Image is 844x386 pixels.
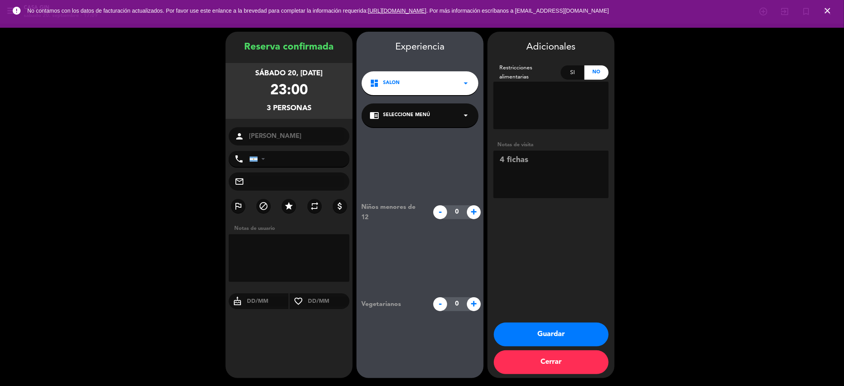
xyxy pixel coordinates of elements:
[467,297,481,311] span: +
[235,177,244,186] i: mail_outline
[493,141,609,149] div: Notas de visita
[12,6,21,15] i: error
[823,6,832,15] i: close
[383,79,400,87] span: SALON
[494,350,609,374] button: Cerrar
[246,296,288,306] input: DD/MM
[235,132,244,141] i: person
[493,40,609,55] div: Adicionales
[267,103,311,114] div: 3 personas
[307,296,349,306] input: DD/MM
[229,296,246,306] i: cake
[427,8,609,14] a: . Por más información escríbanos a [EMAIL_ADDRESS][DOMAIN_NAME]
[433,205,447,219] span: -
[355,299,429,310] div: Vegetarianos
[233,201,243,211] i: outlined_flag
[368,8,427,14] a: [URL][DOMAIN_NAME]
[256,68,323,79] div: sábado 20, [DATE]
[310,201,319,211] i: repeat
[226,40,353,55] div: Reserva confirmada
[290,296,307,306] i: favorite_border
[461,78,470,88] i: arrow_drop_down
[561,65,585,80] div: Si
[461,111,470,120] i: arrow_drop_down
[230,224,353,233] div: Notas de usuario
[27,8,609,14] span: No contamos con los datos de facturación actualizados. Por favor use este enlance a la brevedad p...
[335,201,345,211] i: attach_money
[370,78,379,88] i: dashboard
[355,202,429,223] div: Niños menores de 12
[493,63,561,82] div: Restricciones alimentarias
[357,40,484,55] div: Experiencia
[259,201,268,211] i: block
[370,111,379,120] i: chrome_reader_mode
[584,65,609,80] div: No
[433,297,447,311] span: -
[467,205,481,219] span: +
[383,111,430,119] span: Seleccione Menú
[494,323,609,346] button: Guardar
[284,201,294,211] i: star
[234,154,244,164] i: phone
[270,79,308,103] div: 23:00
[250,151,268,166] div: Argentina: +54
